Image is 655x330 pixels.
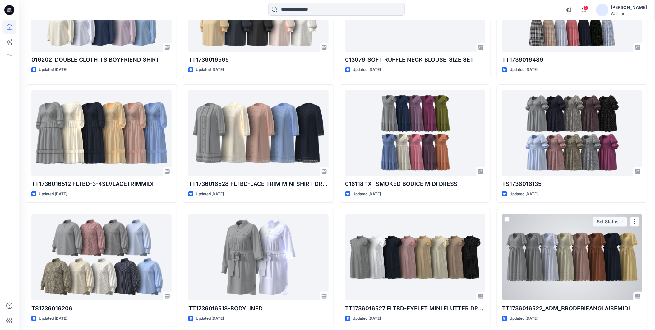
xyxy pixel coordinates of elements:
[39,67,67,73] p: Updated [DATE]
[345,180,486,188] p: 016118 1X _SMOKED BODICE MIDI DRESS
[188,304,329,313] p: TT1736016518-BODYLINED
[502,90,642,176] a: TS1736016135
[345,214,486,300] a: TT1736016527 FLTBD-EYELET MINI FLUTTER DRESS
[345,304,486,313] p: TT1736016527 FLTBD-EYELET MINI FLUTTER DRESS
[353,191,381,197] p: Updated [DATE]
[510,315,538,322] p: Updated [DATE]
[188,55,329,64] p: TT1736016565
[353,67,381,73] p: Updated [DATE]
[353,315,381,322] p: Updated [DATE]
[596,4,609,16] img: avatar
[510,191,538,197] p: Updated [DATE]
[502,55,642,64] p: TT1736016489
[31,214,172,300] a: TS1736016206
[31,90,172,176] a: TT1736016512 FLTBD-3-4SLVLACETRIMMIDI
[611,11,647,16] div: Walmart
[502,180,642,188] p: TS1736016135
[611,4,647,11] div: [PERSON_NAME]
[502,214,642,300] a: TT1736016522_ADM_BRODERIEANGLAISEMIDI
[345,90,486,176] a: 016118 1X _SMOKED BODICE MIDI DRESS
[188,180,329,188] p: TT1736016528 FLTBD-LACE TRIM MINI SHIRT DRESS
[510,67,538,73] p: Updated [DATE]
[196,67,224,73] p: Updated [DATE]
[39,315,67,322] p: Updated [DATE]
[196,315,224,322] p: Updated [DATE]
[39,191,67,197] p: Updated [DATE]
[188,214,329,300] a: TT1736016518-BODYLINED
[196,191,224,197] p: Updated [DATE]
[31,55,172,64] p: 016202_DOUBLE CLOTH_TS BOYFRIEND SHIRT
[31,304,172,313] p: TS1736016206
[584,5,588,10] span: 2
[345,55,486,64] p: 013076_SOFT RUFFLE NECK BLOUSE_SIZE SET
[31,180,172,188] p: TT1736016512 FLTBD-3-4SLVLACETRIMMIDI
[188,90,329,176] a: TT1736016528 FLTBD-LACE TRIM MINI SHIRT DRESS
[502,304,642,313] p: TT1736016522_ADM_BRODERIEANGLAISEMIDI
